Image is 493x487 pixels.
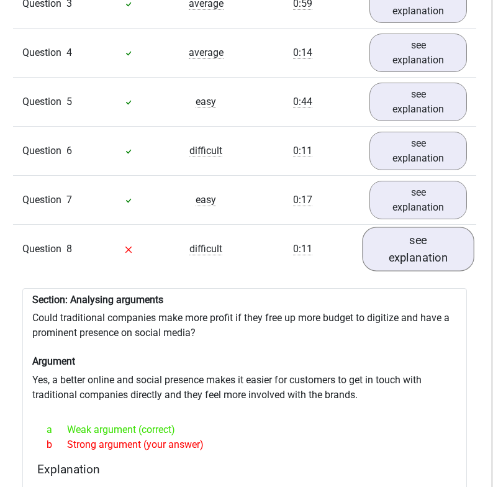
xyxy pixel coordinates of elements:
a: see explanation [369,132,467,170]
span: 5 [66,96,72,107]
span: easy [196,194,216,206]
div: Strong argument (your answer) [37,437,452,452]
span: 7 [66,194,72,206]
span: 0:44 [293,96,312,108]
h6: Section: Analysing arguments [32,294,457,306]
a: see explanation [369,181,467,219]
span: 0:14 [293,47,312,59]
span: 0:11 [293,145,312,157]
span: Question [22,143,66,158]
span: difficult [189,145,222,157]
span: 8 [66,243,72,255]
span: Question [22,242,66,257]
h6: Argument [32,355,457,367]
span: a [47,422,67,437]
span: 4 [66,47,72,58]
h4: Explanation [37,462,452,476]
span: average [189,47,224,59]
span: Question [22,45,66,60]
span: difficult [189,243,222,255]
span: 0:17 [293,194,312,206]
span: b [47,437,67,452]
span: easy [196,96,216,108]
a: see explanation [363,227,474,271]
span: Question [22,193,66,207]
a: see explanation [369,83,467,121]
span: Question [22,94,66,109]
span: 6 [66,145,72,157]
a: see explanation [369,34,467,72]
span: 0:11 [293,243,312,255]
div: Weak argument (correct) [37,422,452,437]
